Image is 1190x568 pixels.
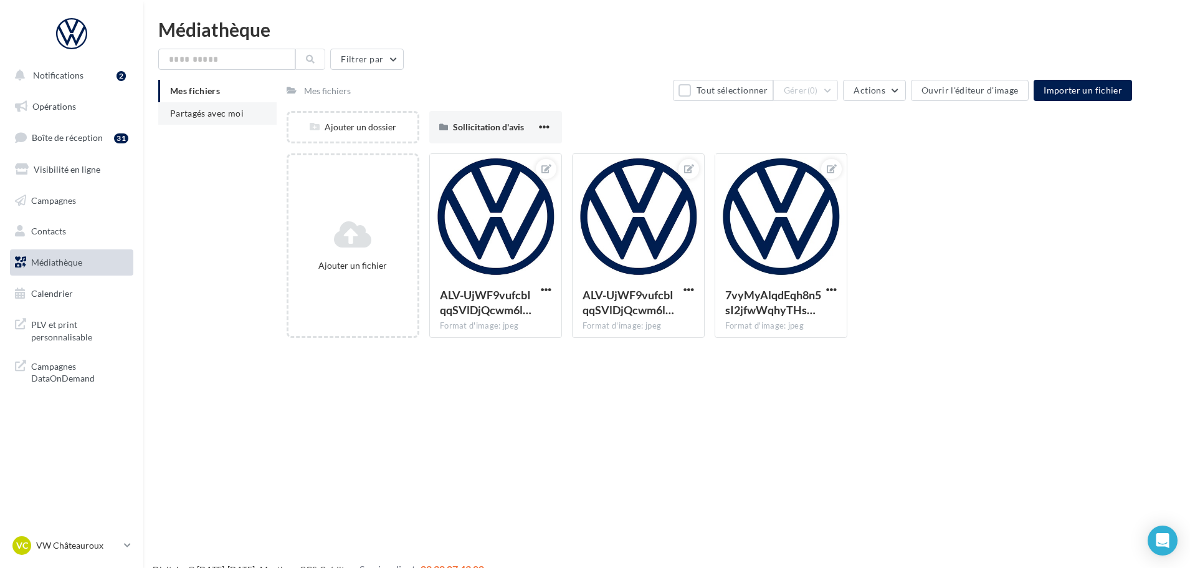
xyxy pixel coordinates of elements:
a: PLV et print personnalisable [7,311,136,348]
span: Boîte de réception [32,132,103,143]
a: Calendrier [7,281,136,307]
span: Notifications [33,70,83,80]
a: Contacts [7,218,136,244]
div: Mes fichiers [304,85,351,97]
a: Visibilité en ligne [7,156,136,183]
div: Ajouter un dossier [288,121,417,133]
div: Format d'image: jpeg [583,320,694,332]
p: VW Châteauroux [36,539,119,552]
button: Filtrer par [330,49,404,70]
span: VC [16,539,28,552]
button: Tout sélectionner [673,80,773,101]
span: Médiathèque [31,257,82,267]
div: Ajouter un fichier [293,259,412,272]
span: Partagés avec moi [170,108,244,118]
button: Gérer(0) [773,80,839,101]
span: ALV-UjWF9vufcbIqqSVlDjQcwm6lnkvhrzStOjL46j0ft_U2wuhcRxO5 [440,288,531,317]
button: Ouvrir l'éditeur d'image [911,80,1029,101]
span: Visibilité en ligne [34,164,100,175]
span: Actions [854,85,885,95]
span: Campagnes [31,195,76,205]
span: Campagnes DataOnDemand [31,358,128,385]
div: 31 [114,133,128,143]
span: PLV et print personnalisable [31,316,128,343]
a: Campagnes DataOnDemand [7,353,136,390]
a: Campagnes [7,188,136,214]
div: 2 [117,71,126,81]
a: Médiathèque [7,249,136,276]
span: Contacts [31,226,66,236]
span: Importer un fichier [1044,85,1122,95]
div: Format d'image: jpeg [440,320,551,332]
span: Sollicitation d'avis [453,122,524,132]
a: Opérations [7,94,136,120]
span: ALV-UjWF9vufcbIqqSVlDjQcwm6lnkvhrzStOjL46j0ft_U2wuhcRxO5 [583,288,674,317]
span: 7vyMyAlqdEqh8n5sI2jfwWqhyTHs05Ic-lyIXzZ0UiVe495fljlDJ057z2QnEk22NjB6lo05VeV7mxL4RA=s0 [725,288,821,317]
a: VC VW Châteauroux [10,534,133,557]
span: (0) [807,85,818,95]
a: Boîte de réception31 [7,124,136,151]
span: Mes fichiers [170,85,220,96]
div: Open Intercom Messenger [1148,526,1178,556]
button: Importer un fichier [1034,80,1132,101]
div: Format d'image: jpeg [725,320,837,332]
span: Calendrier [31,288,73,299]
button: Actions [843,80,905,101]
button: Notifications 2 [7,62,131,89]
div: Médiathèque [158,20,1175,39]
span: Opérations [32,101,76,112]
